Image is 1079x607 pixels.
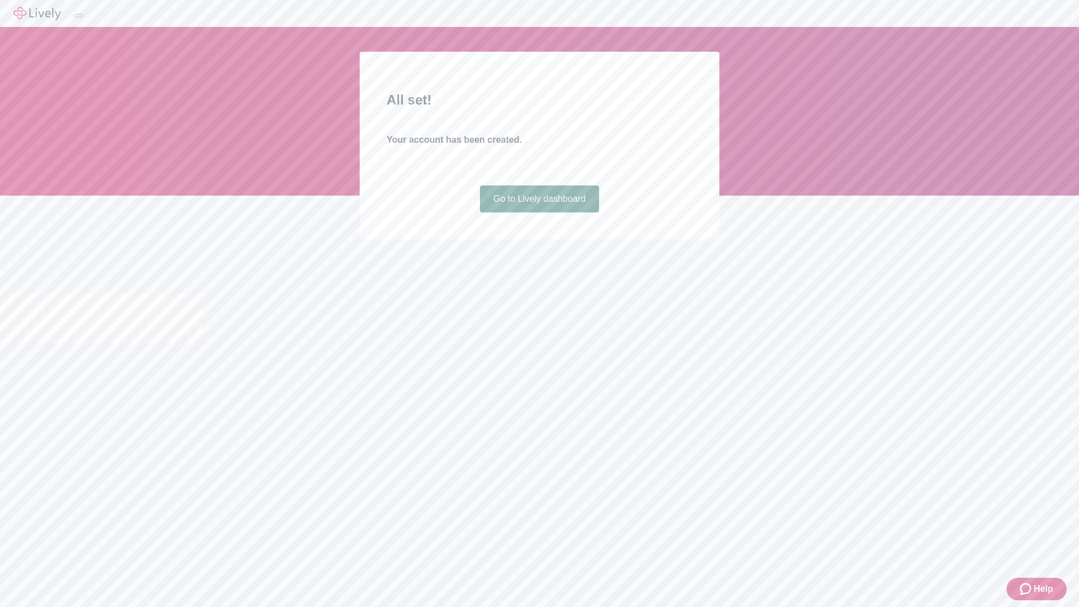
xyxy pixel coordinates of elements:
[387,133,692,147] h4: Your account has been created.
[1020,582,1033,596] svg: Zendesk support icon
[74,14,83,17] button: Log out
[1033,582,1053,596] span: Help
[1007,578,1067,600] button: Zendesk support iconHelp
[387,90,692,110] h2: All set!
[13,7,61,20] img: Lively
[480,185,600,212] a: Go to Lively dashboard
